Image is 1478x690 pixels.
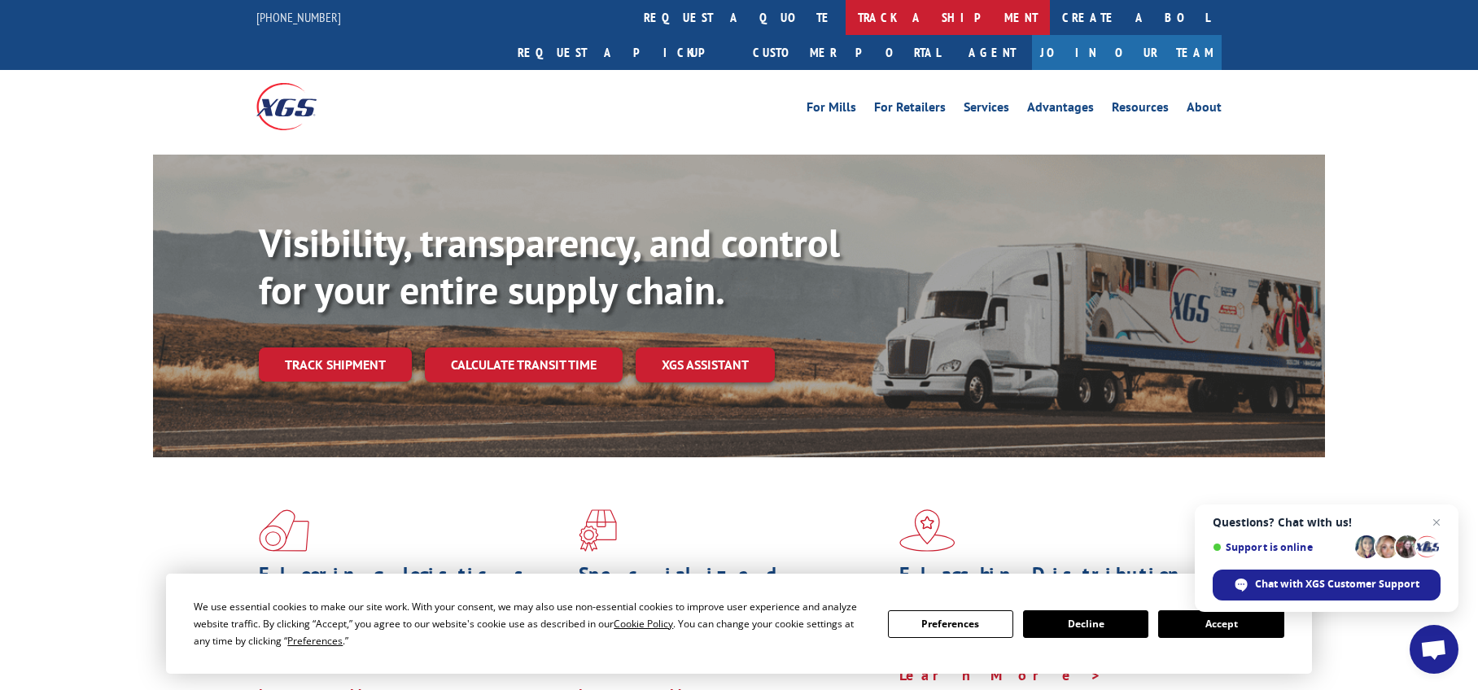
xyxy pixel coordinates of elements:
a: Calculate transit time [425,347,623,382]
span: Preferences [287,634,343,648]
button: Preferences [888,610,1013,638]
div: Chat with XGS Customer Support [1213,570,1441,600]
a: About [1187,101,1222,119]
h1: Flooring Logistics Solutions [259,565,566,612]
img: xgs-icon-total-supply-chain-intelligence-red [259,509,309,552]
span: Close chat [1427,513,1446,532]
div: We use essential cookies to make our site work. With your consent, we may also use non-essential ... [194,598,868,649]
a: Advantages [1027,101,1094,119]
span: Questions? Chat with us! [1213,516,1441,529]
a: For Mills [807,101,856,119]
a: Join Our Team [1032,35,1222,70]
img: xgs-icon-focused-on-flooring-red [579,509,617,552]
a: Services [964,101,1009,119]
img: xgs-icon-flagship-distribution-model-red [899,509,955,552]
div: Cookie Consent Prompt [166,574,1312,674]
span: Support is online [1213,541,1349,553]
h1: Flagship Distribution Model [899,565,1207,612]
a: For Retailers [874,101,946,119]
a: Customer Portal [741,35,952,70]
div: Open chat [1410,625,1458,674]
a: Learn More > [899,666,1102,684]
a: Resources [1112,101,1169,119]
a: Track shipment [259,347,412,382]
button: Accept [1158,610,1283,638]
span: Chat with XGS Customer Support [1255,577,1419,592]
a: Agent [952,35,1032,70]
a: [PHONE_NUMBER] [256,9,341,25]
a: Request a pickup [505,35,741,70]
button: Decline [1023,610,1148,638]
h1: Specialized Freight Experts [579,565,886,612]
b: Visibility, transparency, and control for your entire supply chain. [259,217,840,315]
a: XGS ASSISTANT [636,347,775,382]
span: Cookie Policy [614,617,673,631]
